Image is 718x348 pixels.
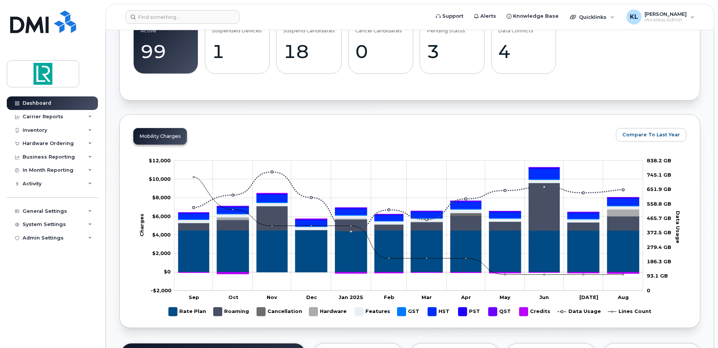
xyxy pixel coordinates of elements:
[647,172,671,178] tspan: 745.1 GB
[257,304,302,319] g: Cancellation
[431,9,469,24] a: Support
[152,194,171,200] tspan: $8,000
[152,232,171,238] tspan: $4,000
[422,294,432,300] tspan: Mar
[125,10,240,24] input: Find something...
[647,273,668,279] tspan: 93.1 GB
[152,213,171,219] g: $0
[645,17,687,23] span: Wireless Admin
[622,131,680,138] span: Compare To Last Year
[228,294,238,300] tspan: Oct
[458,304,481,319] g: PST
[630,12,638,21] span: KL
[647,258,671,264] tspan: 186.3 GB
[152,250,171,256] tspan: $2,000
[149,157,171,163] g: $0
[498,40,549,63] div: 4
[306,294,317,300] tspan: Dec
[442,12,463,20] span: Support
[647,215,671,221] tspan: 465.7 GB
[149,157,171,163] tspan: $12,000
[309,304,347,319] g: Hardware
[397,304,420,319] g: GST
[212,21,263,69] a: Suspended Devices1
[480,12,496,20] span: Alerts
[149,176,171,182] g: $0
[616,128,686,142] button: Compare To Last Year
[427,21,478,69] a: Pending Status3
[579,14,606,20] span: Quicklinks
[355,40,406,63] div: 0
[647,186,671,192] tspan: 651.9 GB
[489,304,512,319] g: QST
[500,294,510,300] tspan: May
[283,40,335,63] div: 18
[214,304,249,319] g: Roaming
[139,214,145,237] tspan: Charges
[501,9,564,24] a: Knowledge Base
[189,294,199,300] tspan: Sep
[427,40,478,63] div: 3
[647,229,671,235] tspan: 372.5 GB
[152,213,171,219] tspan: $6,000
[151,287,171,293] g: $0
[141,40,191,63] div: 99
[169,304,206,319] g: Rate Plan
[141,21,191,69] a: Active99
[283,21,335,69] a: Suspend Candidates18
[647,244,671,250] tspan: 279.4 GB
[558,304,601,319] g: Data Usage
[152,232,171,238] g: $0
[355,304,390,319] g: Features
[149,176,171,182] tspan: $10,000
[565,9,620,24] div: Quicklinks
[212,40,263,63] div: 1
[428,304,451,319] g: HST
[675,211,681,243] tspan: Data Usage
[139,157,682,319] g: Chart
[151,287,171,293] tspan: -$2,000
[355,21,406,69] a: Cancel Candidates0
[608,304,651,319] g: Lines Count
[461,294,471,300] tspan: Apr
[178,230,639,272] g: Rate Plan
[617,294,629,300] tspan: Aug
[647,157,671,163] tspan: 838.2 GB
[519,304,550,319] g: Credits
[267,294,277,300] tspan: Nov
[152,250,171,256] g: $0
[647,287,650,293] tspan: 0
[621,9,700,24] div: Kasey Ledet
[645,11,687,17] span: [PERSON_NAME]
[164,269,171,275] tspan: $0
[339,294,363,300] tspan: Jan 2025
[384,294,394,300] tspan: Feb
[152,194,171,200] g: $0
[513,12,559,20] span: Knowledge Base
[579,294,598,300] tspan: [DATE]
[539,294,549,300] tspan: Jun
[469,9,501,24] a: Alerts
[647,201,671,207] tspan: 558.8 GB
[169,304,651,319] g: Legend
[498,21,549,69] a: Data Conflicts4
